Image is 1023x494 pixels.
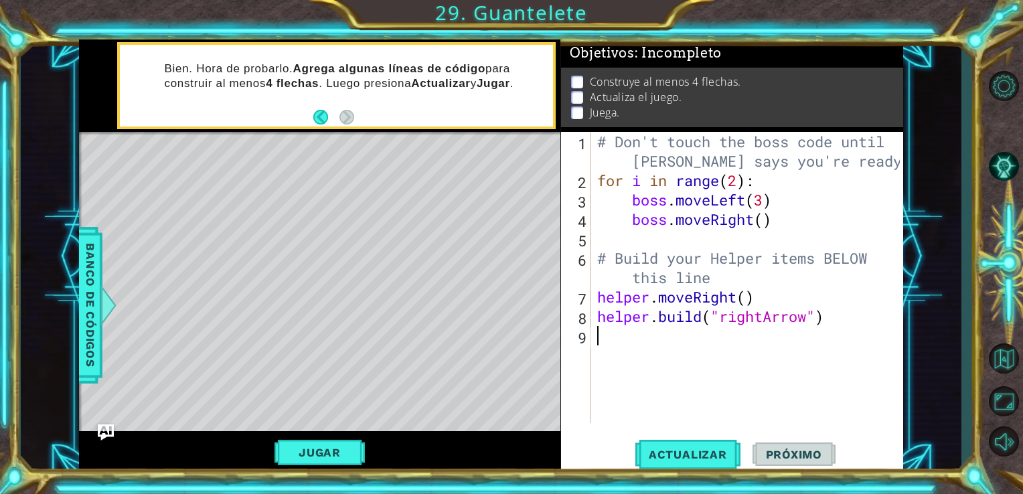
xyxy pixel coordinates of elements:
[564,309,591,328] div: 8
[635,448,740,461] span: Actualizar
[984,337,1023,381] a: Volver al mapa
[80,236,101,374] span: Banco de códigos
[590,90,682,104] p: Actualiza el juego.
[564,134,591,173] div: 1
[635,45,722,61] span: : Incompleto
[274,440,365,465] button: Jugar
[313,110,339,125] button: Back
[590,74,741,89] p: Construye al menos 4 flechas.
[753,448,836,461] span: Próximo
[564,212,591,231] div: 4
[266,77,319,90] strong: 4 flechas
[570,45,722,62] span: Objetivos
[164,62,544,91] p: Bien. Hora de probarlo. para construir al menos . Luego presiona y .
[564,231,591,250] div: 5
[984,149,1023,185] button: Pista IA
[590,105,620,120] p: Juega.
[984,423,1023,459] button: Sonido apagado
[984,68,1023,104] button: Opciones de nivel
[753,437,836,471] button: Próximo
[564,173,591,192] div: 2
[293,62,485,75] strong: Agrega algunas líneas de código
[98,424,114,440] button: Ask AI
[564,328,591,347] div: 9
[635,437,740,471] button: Actualizar
[984,339,1023,378] button: Volver al mapa
[564,250,591,289] div: 6
[564,192,591,212] div: 3
[411,77,470,90] strong: Actualizar
[477,77,510,90] strong: Jugar
[339,110,354,125] button: Next
[984,383,1023,419] button: Maximizar navegador
[564,289,591,309] div: 7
